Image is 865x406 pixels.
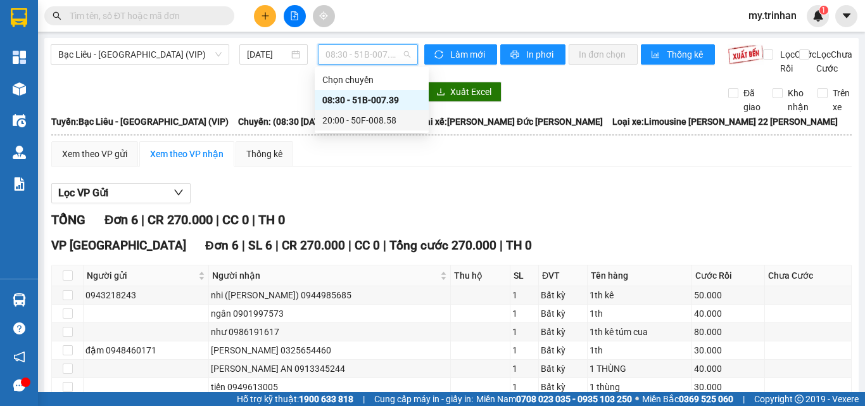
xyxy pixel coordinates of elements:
[451,265,510,286] th: Thu hộ
[694,325,762,339] div: 80.000
[51,117,229,127] b: Tuyến: Bạc Liêu - [GEOGRAPHIC_DATA] (VIP)
[541,362,585,376] div: Bất kỳ
[692,265,765,286] th: Cước Rồi
[148,212,213,227] span: CR 270.000
[246,147,282,161] div: Thống kê
[13,293,26,307] img: warehouse-icon
[775,48,818,75] span: Lọc Cước Rồi
[512,362,536,376] div: 1
[13,146,26,159] img: warehouse-icon
[62,147,127,161] div: Xem theo VP gửi
[420,115,603,129] span: Tài xế: [PERSON_NAME] Đức [PERSON_NAME]
[211,325,448,339] div: như 0986191617
[500,44,565,65] button: printerIn phơi
[506,238,532,253] span: TH 0
[363,392,365,406] span: |
[13,51,26,64] img: dashboard-icon
[783,86,814,114] span: Kho nhận
[216,212,219,227] span: |
[13,351,25,363] span: notification
[651,50,662,60] span: bar-chart
[635,396,639,402] span: ⚪️
[450,85,491,99] span: Xuất Excel
[516,394,632,404] strong: 0708 023 035 - 0935 103 250
[11,8,27,27] img: logo-vxr
[315,70,429,90] div: Chọn chuyến
[590,380,690,394] div: 1 thùng
[541,343,585,357] div: Bất kỳ
[205,238,239,253] span: Đơn 6
[389,238,496,253] span: Tổng cước 270.000
[261,11,270,20] span: plus
[85,343,206,357] div: đậm 0948460171
[322,113,421,127] div: 20:00 - 50F-008.58
[510,50,521,60] span: printer
[612,115,838,129] span: Loại xe: Limousine [PERSON_NAME] 22 [PERSON_NAME]
[526,48,555,61] span: In phơi
[237,392,353,406] span: Hỗ trợ kỹ thuật:
[290,11,299,20] span: file-add
[313,5,335,27] button: aim
[258,212,285,227] span: TH 0
[13,114,26,127] img: warehouse-icon
[512,325,536,339] div: 1
[590,343,690,357] div: 1th
[541,307,585,320] div: Bất kỳ
[588,265,692,286] th: Tên hàng
[679,394,733,404] strong: 0369 525 060
[541,288,585,302] div: Bất kỳ
[70,9,219,23] input: Tìm tên, số ĐT hoặc mã đơn
[222,212,249,227] span: CC 0
[13,322,25,334] span: question-circle
[322,73,421,87] div: Chọn chuyến
[500,238,503,253] span: |
[835,5,857,27] button: caret-down
[348,238,351,253] span: |
[812,10,824,22] img: icon-new-feature
[569,44,638,65] button: In đơn chọn
[512,380,536,394] div: 1
[738,8,807,23] span: my.trinhan
[58,185,108,201] span: Lọc VP Gửi
[211,380,448,394] div: tiến 0949613005
[51,238,186,253] span: VP [GEOGRAPHIC_DATA]
[238,115,331,129] span: Chuyến: (08:30 [DATE])
[765,265,852,286] th: Chưa Cước
[13,82,26,96] img: warehouse-icon
[590,325,690,339] div: 1th kê túm cua
[694,288,762,302] div: 50.000
[104,212,138,227] span: Đơn 6
[252,212,255,227] span: |
[424,44,497,65] button: syncLàm mới
[512,307,536,320] div: 1
[512,343,536,357] div: 1
[254,5,276,27] button: plus
[53,11,61,20] span: search
[58,45,222,64] span: Bạc Liêu - Sài Gòn (VIP)
[141,212,144,227] span: |
[211,288,448,302] div: nhi ([PERSON_NAME]) 0944985685
[211,362,448,376] div: [PERSON_NAME] AN 0913345244
[242,238,245,253] span: |
[211,343,448,357] div: [PERSON_NAME] 0325654460
[694,343,762,357] div: 30.000
[319,11,328,20] span: aim
[13,379,25,391] span: message
[590,307,690,320] div: 1th
[325,45,410,64] span: 08:30 - 51B-007.39
[434,50,445,60] span: sync
[510,265,539,286] th: SL
[811,48,854,75] span: Lọc Chưa Cước
[51,212,85,227] span: TỔNG
[174,187,184,198] span: down
[282,238,345,253] span: CR 270.000
[694,307,762,320] div: 40.000
[13,177,26,191] img: solution-icon
[85,288,206,302] div: 0943218243
[247,48,289,61] input: 14/08/2025
[828,86,855,114] span: Trên xe
[541,325,585,339] div: Bất kỳ
[821,6,826,15] span: 1
[322,93,421,107] div: 08:30 - 51B-007.39
[590,288,690,302] div: 1th kê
